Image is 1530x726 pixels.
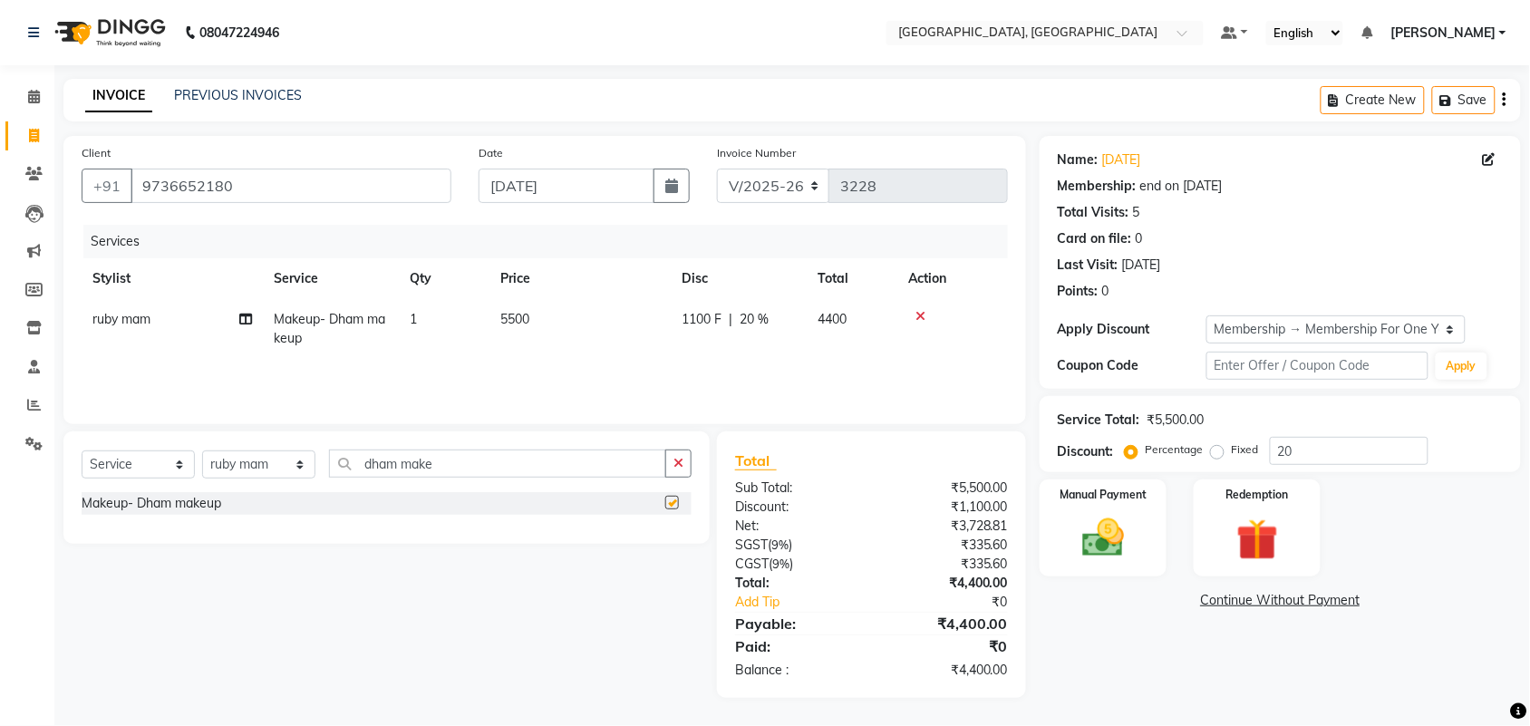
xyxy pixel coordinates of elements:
[1232,441,1259,458] label: Fixed
[871,613,1022,634] div: ₹4,400.00
[721,517,872,536] div: Net:
[399,258,489,299] th: Qty
[772,557,789,571] span: 9%
[871,517,1022,536] div: ₹3,728.81
[1140,177,1223,196] div: end on [DATE]
[1043,591,1517,610] a: Continue Without Payment
[1058,229,1132,248] div: Card on file:
[721,536,872,555] div: ( )
[1058,150,1099,169] div: Name:
[1224,514,1292,566] img: _gift.svg
[871,635,1022,657] div: ₹0
[1122,256,1161,275] div: [DATE]
[771,537,789,552] span: 9%
[735,451,777,470] span: Total
[1058,177,1137,196] div: Membership:
[671,258,807,299] th: Disc
[818,311,847,327] span: 4400
[682,310,721,329] span: 1100 F
[1136,229,1143,248] div: 0
[1133,203,1140,222] div: 5
[871,479,1022,498] div: ₹5,500.00
[1102,150,1141,169] a: [DATE]
[721,613,872,634] div: Payable:
[479,145,503,161] label: Date
[717,145,796,161] label: Invoice Number
[263,258,399,299] th: Service
[721,574,872,593] div: Total:
[729,310,732,329] span: |
[721,661,872,680] div: Balance :
[1102,282,1109,301] div: 0
[871,574,1022,593] div: ₹4,400.00
[1058,320,1206,339] div: Apply Discount
[721,635,872,657] div: Paid:
[500,311,529,327] span: 5500
[329,450,666,478] input: Search or Scan
[1058,256,1118,275] div: Last Visit:
[1226,487,1289,503] label: Redemption
[1058,356,1206,375] div: Coupon Code
[174,87,302,103] a: PREVIOUS INVOICES
[871,536,1022,555] div: ₹335.60
[721,479,872,498] div: Sub Total:
[871,661,1022,680] div: ₹4,400.00
[82,169,132,203] button: +91
[1058,442,1114,461] div: Discount:
[735,556,769,572] span: CGST
[1146,441,1204,458] label: Percentage
[896,593,1022,612] div: ₹0
[1321,86,1425,114] button: Create New
[871,555,1022,574] div: ₹335.60
[1060,487,1147,503] label: Manual Payment
[897,258,1008,299] th: Action
[807,258,897,299] th: Total
[1390,24,1496,43] span: [PERSON_NAME]
[721,555,872,574] div: ( )
[1206,352,1428,380] input: Enter Offer / Coupon Code
[92,311,150,327] span: ruby mam
[721,593,896,612] a: Add Tip
[740,310,769,329] span: 20 %
[83,225,1022,258] div: Services
[1436,353,1487,380] button: Apply
[46,7,170,58] img: logo
[82,258,263,299] th: Stylist
[131,169,451,203] input: Search by Name/Mobile/Email/Code
[1147,411,1205,430] div: ₹5,500.00
[1058,203,1129,222] div: Total Visits:
[85,80,152,112] a: INVOICE
[871,498,1022,517] div: ₹1,100.00
[1058,411,1140,430] div: Service Total:
[82,494,221,513] div: Makeup- Dham makeup
[82,145,111,161] label: Client
[735,537,768,553] span: SGST
[274,311,385,346] span: Makeup- Dham makeup
[1432,86,1496,114] button: Save
[1070,514,1138,562] img: _cash.svg
[410,311,417,327] span: 1
[1058,282,1099,301] div: Points:
[721,498,872,517] div: Discount:
[489,258,671,299] th: Price
[199,7,279,58] b: 08047224946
